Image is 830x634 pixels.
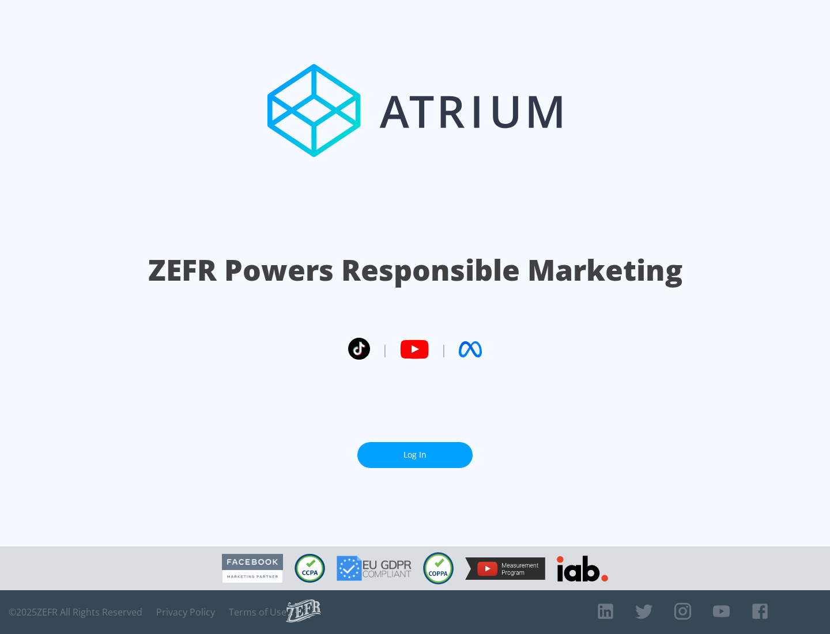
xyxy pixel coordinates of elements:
img: COPPA Compliant [423,552,454,584]
a: Log In [357,442,473,468]
img: GDPR Compliant [337,556,412,581]
span: © 2025 ZEFR All Rights Reserved [9,606,142,618]
img: YouTube Measurement Program [465,557,545,580]
h1: ZEFR Powers Responsible Marketing [148,250,682,290]
a: Privacy Policy [156,606,215,618]
img: Facebook Marketing Partner [222,554,283,583]
span: | [382,341,388,358]
img: IAB [557,556,608,582]
img: CCPA Compliant [295,554,325,583]
a: Terms of Use [229,606,286,618]
span: | [440,341,447,358]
